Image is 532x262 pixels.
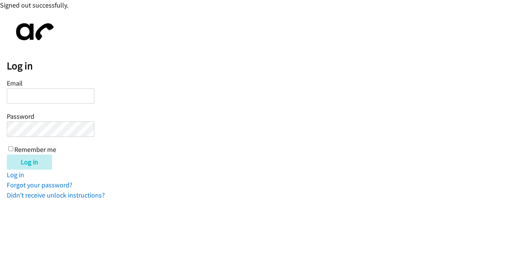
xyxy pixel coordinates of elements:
label: Password [7,112,34,121]
a: Forgot your password? [7,181,72,189]
img: aphone-8a226864a2ddd6a5e75d1ebefc011f4aa8f32683c2d82f3fb0802fe031f96514.svg [7,17,60,47]
input: Log in [7,155,52,170]
label: Email [7,79,23,87]
a: Log in [7,170,24,179]
label: Remember me [14,145,56,154]
h2: Log in [7,60,532,72]
a: Didn't receive unlock instructions? [7,191,105,199]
